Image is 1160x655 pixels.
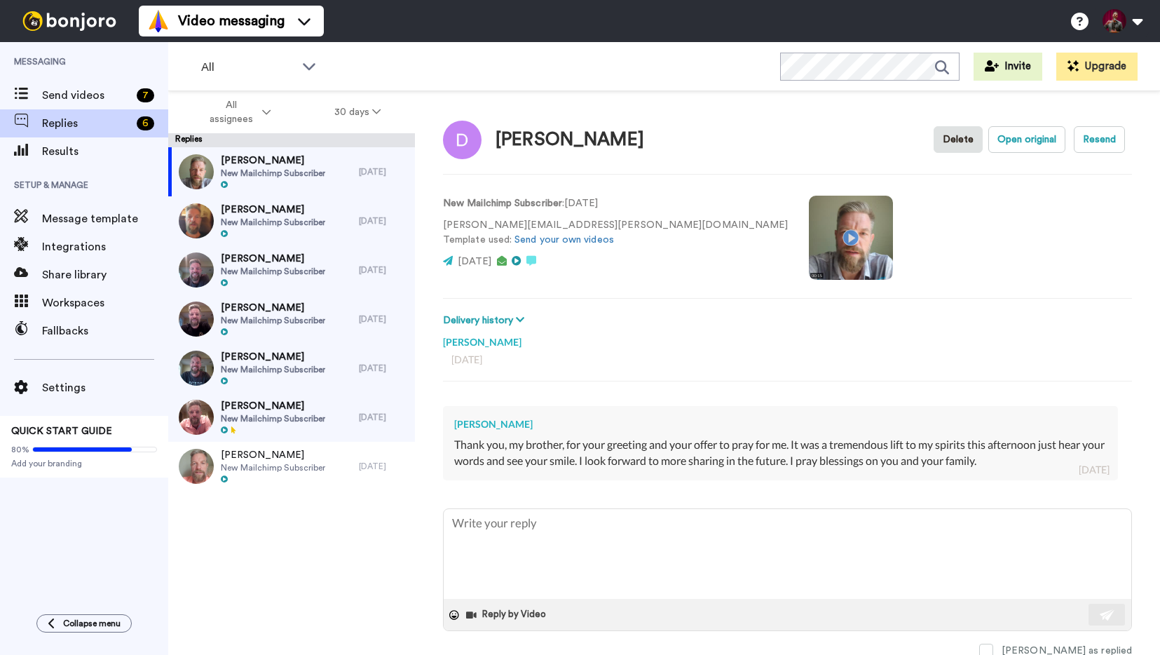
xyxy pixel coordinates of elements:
span: Workspaces [42,295,168,311]
span: Fallbacks [42,323,168,339]
button: Delete [934,126,983,153]
div: [DATE] [359,166,408,177]
div: [DATE] [359,412,408,423]
button: Collapse menu [36,614,132,633]
span: Send videos [42,87,131,104]
span: Collapse menu [63,618,121,629]
a: [PERSON_NAME]New Mailchimp Subscriber[DATE] [168,147,415,196]
div: [PERSON_NAME] [496,130,644,150]
span: Integrations [42,238,168,255]
span: [PERSON_NAME] [221,301,325,315]
a: [PERSON_NAME]New Mailchimp Subscriber[DATE] [168,196,415,245]
span: [DATE] [458,257,491,266]
a: [PERSON_NAME]New Mailchimp Subscriber[DATE] [168,295,415,344]
img: Image of David Ewert [443,121,482,159]
span: [PERSON_NAME] [221,154,325,168]
a: [PERSON_NAME]New Mailchimp Subscriber[DATE] [168,344,415,393]
div: [DATE] [359,215,408,227]
span: [PERSON_NAME] [221,252,325,266]
div: [DATE] [359,461,408,472]
button: Reply by Video [465,605,550,626]
span: Replies [42,115,131,132]
span: New Mailchimp Subscriber [221,315,325,326]
span: 80% [11,444,29,455]
div: [DATE] [359,313,408,325]
div: 7 [137,88,154,102]
p: [PERSON_NAME][EMAIL_ADDRESS][PERSON_NAME][DOMAIN_NAME] Template used: [443,218,788,248]
span: Video messaging [178,11,285,31]
button: Invite [974,53,1042,81]
button: Upgrade [1056,53,1138,81]
img: a627407e-6a60-4052-bc04-dfe375e199bf-thumb.jpg [179,400,214,435]
a: [PERSON_NAME]New Mailchimp Subscriber[DATE] [168,442,415,491]
span: New Mailchimp Subscriber [221,217,325,228]
span: Settings [42,379,168,396]
span: New Mailchimp Subscriber [221,364,325,375]
button: Resend [1074,126,1125,153]
div: Replies [168,133,415,147]
span: All [201,59,295,76]
button: 30 days [303,100,413,125]
img: vm-color.svg [147,10,170,32]
span: [PERSON_NAME] [221,448,325,462]
div: [PERSON_NAME] [443,328,1132,349]
div: 6 [137,116,154,130]
div: [DATE] [451,353,1124,367]
img: send-white.svg [1100,609,1115,621]
span: New Mailchimp Subscriber [221,266,325,277]
img: 75760045-8a85-4e72-a8d0-a3ff978a270a-thumb.jpg [179,203,214,238]
img: a1a25474-8a5d-4184-888f-b807834e99c1-thumb.jpg [179,302,214,337]
span: New Mailchimp Subscriber [221,413,325,424]
span: Results [42,143,168,160]
span: Add your branding [11,458,157,469]
img: abe1ddd1-b78b-4782-8d5d-d397d1bdf1c8-thumb.jpg [179,351,214,386]
span: Message template [42,210,168,227]
a: [PERSON_NAME]New Mailchimp Subscriber[DATE] [168,245,415,295]
span: New Mailchimp Subscriber [221,462,325,473]
div: Thank you, my brother, for your greeting and your offer to pray for me. It was a tremendous lift ... [454,437,1107,469]
strong: New Mailchimp Subscriber [443,198,562,208]
button: Open original [988,126,1065,153]
span: All assignees [203,98,259,126]
span: [PERSON_NAME] [221,350,325,364]
div: [DATE] [359,264,408,276]
button: Delivery history [443,313,528,328]
div: [DATE] [359,363,408,374]
span: Share library [42,266,168,283]
a: Send your own videos [514,235,614,245]
button: All assignees [171,93,303,132]
div: [DATE] [1079,463,1110,477]
span: [PERSON_NAME] [221,203,325,217]
span: QUICK START GUIDE [11,426,112,436]
img: c11110b7-9545-4587-9879-42243b9dbba0-thumb.jpg [179,252,214,288]
div: [PERSON_NAME] [454,417,1107,431]
span: [PERSON_NAME] [221,399,325,413]
img: bj-logo-header-white.svg [17,11,122,31]
a: [PERSON_NAME]New Mailchimp Subscriber[DATE] [168,393,415,442]
img: d9bf501e-08df-4ffd-82a3-821e8b13200e-thumb.jpg [179,449,214,484]
img: 674d19dd-668a-4076-8d5b-5df605008d25-thumb.jpg [179,154,214,189]
p: : [DATE] [443,196,788,211]
span: New Mailchimp Subscriber [221,168,325,179]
